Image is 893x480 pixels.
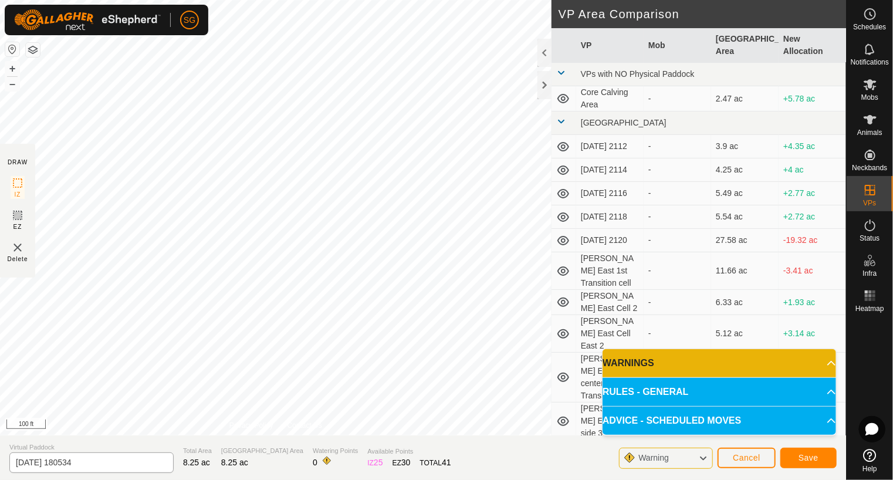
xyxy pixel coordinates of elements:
span: VPs [863,200,876,207]
td: +2.77 ac [779,182,846,205]
td: [DATE] 2118 [576,205,644,229]
div: IZ [367,457,383,469]
td: -19.32 ac [779,229,846,252]
span: 30 [401,458,411,467]
span: 41 [442,458,451,467]
span: ADVICE - SCHEDULED MOVES [603,414,741,428]
td: [PERSON_NAME] East 1st Transition cell [576,252,644,290]
td: [PERSON_NAME] East center Transition [576,353,644,403]
button: Reset Map [5,42,19,56]
button: Save [780,448,837,468]
span: Virtual Paddock [9,442,174,452]
span: VPs with NO Physical Paddock [581,69,695,79]
span: RULES - GENERAL [603,385,689,399]
span: Animals [857,129,882,136]
div: - [648,296,706,309]
span: IZ [15,190,21,199]
button: – [5,77,19,91]
th: Mob [644,28,711,63]
div: - [648,93,706,105]
div: - [648,265,706,277]
span: Schedules [853,23,886,31]
div: - [648,327,706,340]
td: 27.58 ac [711,229,779,252]
td: 4.25 ac [711,158,779,182]
span: Mobs [861,94,878,101]
a: Help [847,444,893,477]
img: Gallagher Logo [14,9,161,31]
div: - [648,140,706,153]
td: [DATE] 2114 [576,158,644,182]
span: Save [799,453,818,462]
span: EZ [13,222,22,231]
button: Map Layers [26,43,40,57]
span: Heatmap [855,305,884,312]
td: +4.35 ac [779,135,846,158]
div: - [648,211,706,223]
div: TOTAL [420,457,451,469]
a: Contact Us [287,420,322,431]
div: EZ [393,457,411,469]
p-accordion-header: ADVICE - SCHEDULED MOVES [603,407,836,435]
span: [GEOGRAPHIC_DATA] Area [221,446,303,456]
span: 8.25 ac [221,458,248,467]
span: Help [862,465,877,472]
th: VP [576,28,644,63]
td: 11.66 ac [711,252,779,290]
p-accordion-header: RULES - GENERAL [603,378,836,406]
span: 8.25 ac [183,458,210,467]
span: Available Points [367,447,451,457]
td: [DATE] 2120 [576,229,644,252]
span: [GEOGRAPHIC_DATA] [581,118,667,127]
td: [DATE] 2116 [576,182,644,205]
span: Total Area [183,446,212,456]
span: Watering Points [313,446,358,456]
span: Warning [638,453,669,462]
td: [PERSON_NAME] East Cell East 2 [576,315,644,353]
span: Delete [8,255,28,263]
button: + [5,62,19,76]
span: WARNINGS [603,356,654,370]
td: 5.54 ac [711,205,779,229]
td: [PERSON_NAME] East Cell 2 [576,290,644,315]
h2: VP Area Comparison [559,7,846,21]
span: Status [860,235,880,242]
span: Infra [862,270,877,277]
p-accordion-header: WARNINGS [603,349,836,377]
td: 3.9 ac [711,135,779,158]
button: Cancel [718,448,776,468]
td: 5.12 ac [711,315,779,353]
div: - [648,164,706,176]
td: 5.49 ac [711,182,779,205]
td: 2.47 ac [711,86,779,111]
td: [DATE] 2112 [576,135,644,158]
td: +3.14 ac [779,315,846,353]
a: Privacy Policy [229,420,273,431]
div: - [648,234,706,246]
span: 25 [374,458,383,467]
td: Core Calving Area [576,86,644,111]
td: +2.72 ac [779,205,846,229]
span: 0 [313,458,317,467]
span: SG [184,14,195,26]
td: +1.93 ac [779,290,846,315]
td: -3.41 ac [779,252,846,290]
span: Cancel [733,453,760,462]
th: [GEOGRAPHIC_DATA] Area [711,28,779,63]
div: - [648,187,706,200]
td: [PERSON_NAME] East East side 3 [576,403,644,440]
td: +5.78 ac [779,86,846,111]
td: +4 ac [779,158,846,182]
div: DRAW [8,158,28,167]
img: VP [11,241,25,255]
span: Neckbands [852,164,887,171]
span: Notifications [851,59,889,66]
td: 6.33 ac [711,290,779,315]
th: New Allocation [779,28,846,63]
